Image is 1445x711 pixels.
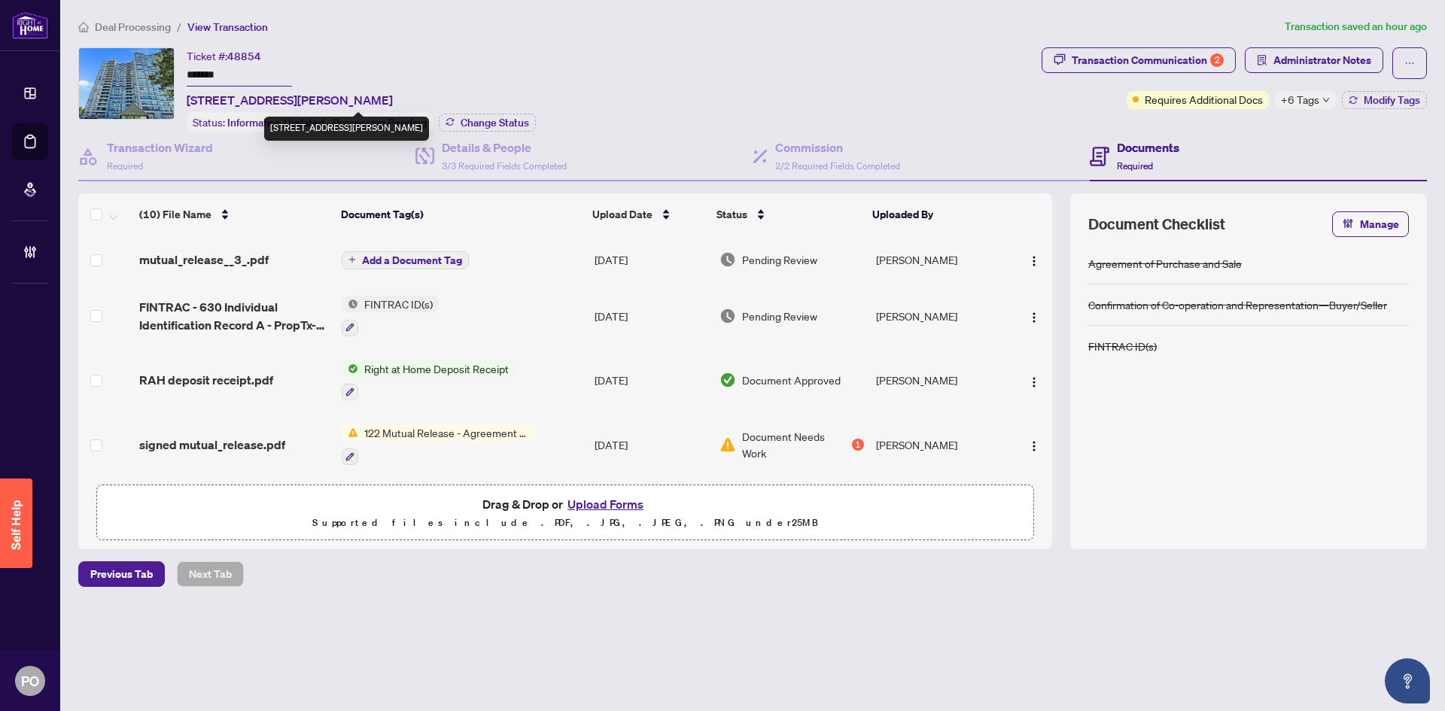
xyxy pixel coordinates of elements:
img: Logo [1028,311,1040,324]
img: Status Icon [342,424,358,441]
h4: Documents [1117,138,1179,156]
div: Status: [187,112,433,132]
span: Information Updated - Processing Pending [227,116,427,129]
span: Self Help [9,500,23,550]
img: Document Status [719,436,736,453]
span: Status [716,206,747,223]
button: Status Icon122 Mutual Release - Agreement of Purchase and Sale [342,424,537,465]
span: plus [348,256,356,263]
span: (10) File Name [139,206,211,223]
button: Logo [1022,248,1046,272]
span: RAH deposit receipt.pdf [139,371,273,389]
span: Document Approved [742,372,841,388]
span: Upload Date [592,206,653,223]
span: Change Status [461,117,529,128]
h4: Commission [775,138,900,156]
span: Modify Tags [1364,95,1420,105]
div: Confirmation of Co-operation and Representation—Buyer/Seller [1088,296,1387,313]
span: Pending Review [742,308,817,324]
div: 2 [1210,53,1224,67]
span: FINTRAC ID(s) [358,296,439,312]
button: Logo [1022,368,1046,392]
img: Status Icon [342,360,358,377]
img: Logo [1028,255,1040,267]
button: Change Status [439,114,536,132]
button: Previous Tab [78,561,165,587]
div: Agreement of Purchase and Sale [1088,255,1242,272]
div: Ticket #: [187,47,261,65]
h4: Details & People [442,138,567,156]
div: Transaction Communication [1072,48,1224,72]
button: Add a Document Tag [342,250,469,269]
th: Upload Date [586,193,710,235]
span: Add a Document Tag [362,255,462,266]
img: Logo [1028,440,1040,452]
button: Upload Forms [563,494,648,514]
td: [PERSON_NAME] [870,412,1008,477]
th: Status [710,193,866,235]
button: Next Tab [177,561,244,587]
button: Administrator Notes [1245,47,1383,73]
span: Administrator Notes [1273,48,1371,72]
button: Transaction Communication2 [1042,47,1236,73]
button: Logo [1022,433,1046,457]
span: Previous Tab [90,562,153,586]
span: 3/3 Required Fields Completed [442,160,567,172]
td: [DATE] [589,348,713,413]
img: IMG-E12316798_1.jpg [79,48,174,119]
img: Document Status [719,308,736,324]
span: Drag & Drop orUpload FormsSupported files include .PDF, .JPG, .JPEG, .PNG under25MB [97,485,1033,541]
td: [DATE] [589,412,713,477]
div: [STREET_ADDRESS][PERSON_NAME] [264,117,429,141]
button: Logo [1022,304,1046,328]
div: FINTRAC ID(s) [1088,338,1157,354]
span: Requires Additional Docs [1145,91,1263,108]
span: Drag & Drop or [482,494,648,514]
button: Open asap [1385,658,1430,703]
span: solution [1257,55,1267,65]
span: PO [21,670,39,691]
img: Document Status [719,251,736,268]
span: Document Checklist [1088,214,1225,235]
span: [STREET_ADDRESS][PERSON_NAME] [187,91,393,109]
button: Status IconRight at Home Deposit Receipt [342,360,515,401]
th: Document Tag(s) [335,193,586,235]
td: [DATE] [589,235,713,284]
span: 48854 [227,50,261,63]
span: Manage [1360,212,1399,236]
h4: Transaction Wizard [107,138,213,156]
th: (10) File Name [133,193,335,235]
span: signed mutual_release.pdf [139,436,285,454]
span: Required [1117,160,1153,172]
span: mutual_release__3_.pdf [139,251,269,269]
td: [DATE] [589,284,713,348]
img: Status Icon [342,296,358,312]
img: logo [12,11,48,39]
button: Add a Document Tag [342,251,469,269]
button: Manage [1332,211,1409,237]
span: +6 Tags [1281,91,1319,108]
span: Required [107,160,143,172]
img: Logo [1028,376,1040,388]
span: 122 Mutual Release - Agreement of Purchase and Sale [358,424,537,441]
span: ellipsis [1404,58,1415,68]
td: [PERSON_NAME] [870,284,1008,348]
button: Modify Tags [1342,91,1427,109]
li: / [177,18,181,35]
span: down [1322,96,1330,104]
div: 1 [852,439,864,451]
td: [PERSON_NAME] [870,235,1008,284]
img: Document Status [719,372,736,388]
span: home [78,22,89,32]
span: FINTRAC - 630 Individual Identification Record A - PropTx-OREA_[DATE] 06_13_00.pdf [139,298,330,334]
span: Right at Home Deposit Receipt [358,360,515,377]
th: Uploaded By [866,193,1003,235]
span: Deal Processing [95,20,171,34]
span: Pending Review [742,251,817,268]
td: [PERSON_NAME] [870,348,1008,413]
button: Status IconFINTRAC ID(s) [342,296,439,336]
span: Document Needs Work [742,428,849,461]
span: 2/2 Required Fields Completed [775,160,900,172]
span: View Transaction [187,20,268,34]
p: Supported files include .PDF, .JPG, .JPEG, .PNG under 25 MB [106,514,1024,532]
